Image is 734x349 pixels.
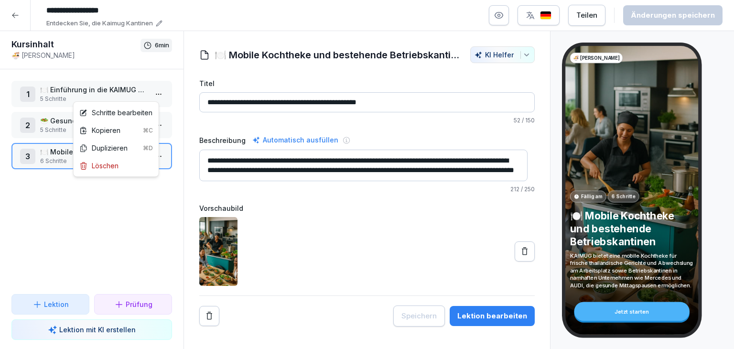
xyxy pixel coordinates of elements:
div: Kopieren [79,125,153,135]
img: de.svg [540,11,551,20]
div: Löschen [79,161,119,171]
div: ⌘D [143,144,153,153]
div: Schritte bearbeiten [79,108,152,118]
div: Lektion bearbeiten [457,311,527,321]
div: KI Helfer [475,51,530,59]
div: Teilen [576,10,597,21]
div: ⌘C [143,126,153,135]
div: Speichern [401,311,437,321]
div: Duplizieren [79,143,153,153]
div: Änderungen speichern [631,10,715,21]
